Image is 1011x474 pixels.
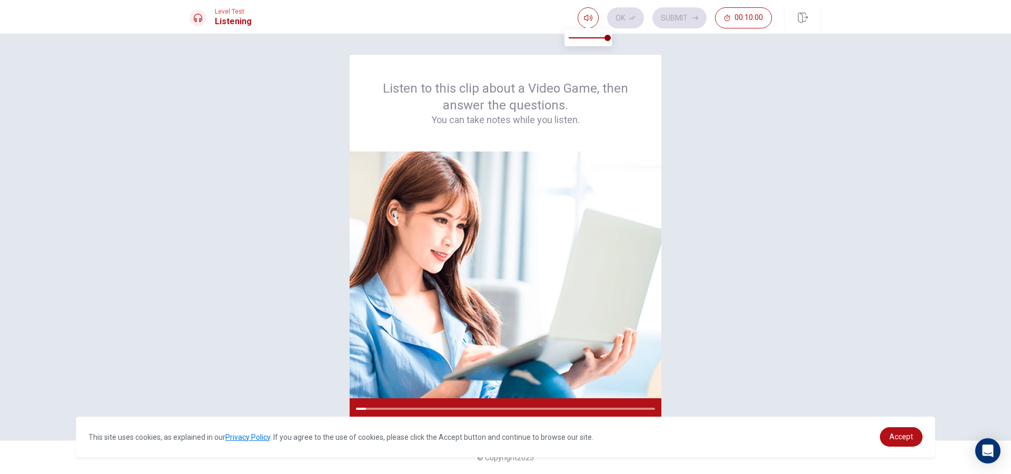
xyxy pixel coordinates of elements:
[215,8,252,15] span: Level Test
[375,80,636,126] div: Listen to this clip about a Video Game, then answer the questions.
[215,15,252,28] h1: Listening
[880,427,923,447] a: dismiss cookie message
[975,438,1000,463] div: Open Intercom Messenger
[350,152,661,398] img: passage image
[735,14,763,22] span: 00:10:00
[225,433,270,441] a: Privacy Policy
[88,433,593,441] span: This site uses cookies, as explained in our . If you agree to the use of cookies, please click th...
[715,7,772,28] button: 00:10:00
[375,114,636,126] h4: You can take notes while you listen.
[889,432,913,441] span: Accept
[477,453,534,462] span: © Copyright 2025
[76,417,935,457] div: cookieconsent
